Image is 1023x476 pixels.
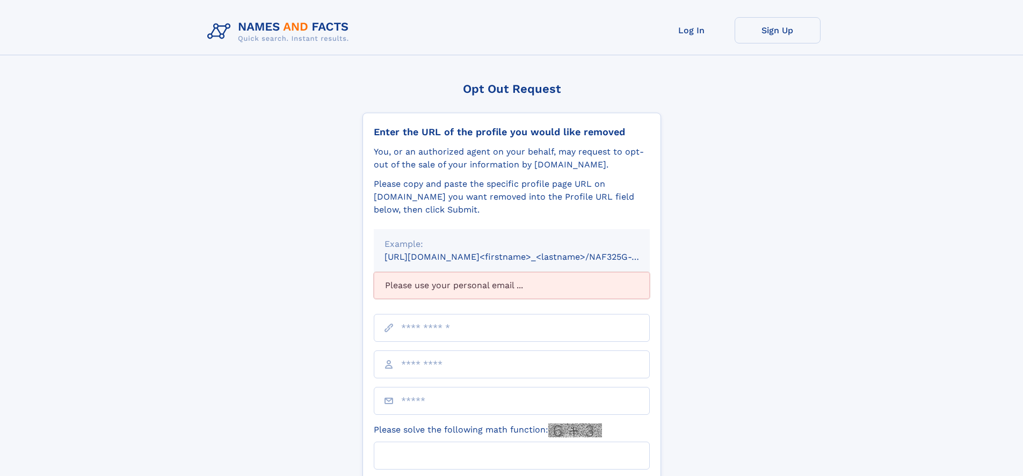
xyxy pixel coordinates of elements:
a: Log In [649,17,735,43]
a: Sign Up [735,17,821,43]
div: You, or an authorized agent on your behalf, may request to opt-out of the sale of your informatio... [374,145,650,171]
div: Example: [384,238,639,251]
img: Logo Names and Facts [203,17,358,46]
div: Please copy and paste the specific profile page URL on [DOMAIN_NAME] you want removed into the Pr... [374,178,650,216]
div: Please use your personal email ... [374,272,650,299]
label: Please solve the following math function: [374,423,602,437]
div: Opt Out Request [362,82,661,96]
div: Enter the URL of the profile you would like removed [374,126,650,138]
small: [URL][DOMAIN_NAME]<firstname>_<lastname>/NAF325G-xxxxxxxx [384,252,670,262]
